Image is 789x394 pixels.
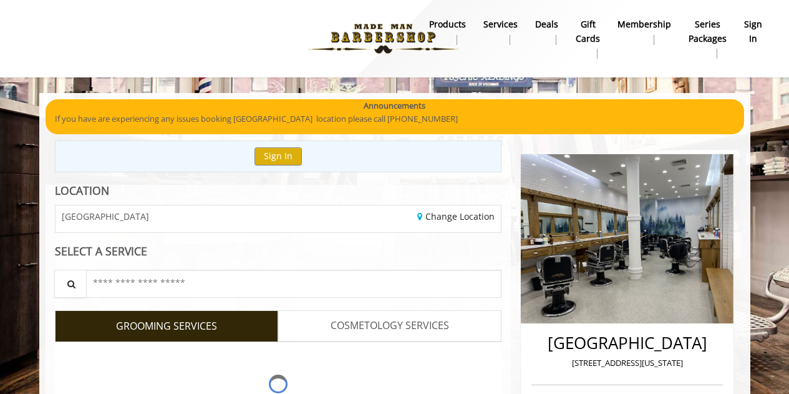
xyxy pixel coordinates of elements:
[331,318,449,334] span: COSMETOLOGY SERVICES
[364,99,425,112] b: Announcements
[576,17,600,46] b: gift cards
[483,17,518,31] b: Services
[62,212,149,221] span: [GEOGRAPHIC_DATA]
[417,210,495,222] a: Change Location
[54,270,87,298] button: Service Search
[116,318,217,335] span: GROOMING SERVICES
[735,16,771,48] a: sign insign in
[617,17,671,31] b: Membership
[535,357,720,370] p: [STREET_ADDRESS][US_STATE]
[609,16,680,48] a: MembershipMembership
[535,334,720,352] h2: [GEOGRAPHIC_DATA]
[55,245,502,257] div: SELECT A SERVICE
[420,16,475,48] a: Productsproducts
[526,16,567,48] a: DealsDeals
[744,17,762,46] b: sign in
[689,17,727,46] b: Series packages
[429,17,466,31] b: products
[567,16,609,62] a: Gift cardsgift cards
[55,183,109,198] b: LOCATION
[475,16,526,48] a: ServicesServices
[254,147,302,165] button: Sign In
[55,112,735,126] p: If you have are experiencing any issues booking [GEOGRAPHIC_DATA] location please call [PHONE_NUM...
[298,4,469,73] img: Made Man Barbershop logo
[680,16,735,62] a: Series packagesSeries packages
[535,17,558,31] b: Deals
